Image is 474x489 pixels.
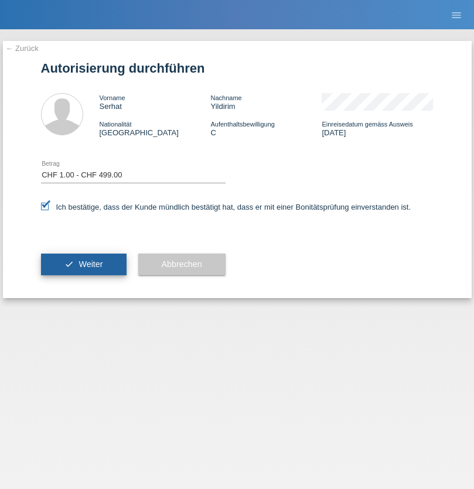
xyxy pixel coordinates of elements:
[41,61,434,76] h1: Autorisierung durchführen
[100,121,132,128] span: Nationalität
[445,11,468,18] a: menu
[6,44,39,53] a: ← Zurück
[100,119,211,137] div: [GEOGRAPHIC_DATA]
[322,119,433,137] div: [DATE]
[100,93,211,111] div: Serhat
[451,9,462,21] i: menu
[162,259,202,269] span: Abbrechen
[210,119,322,137] div: C
[41,203,411,211] label: Ich bestätige, dass der Kunde mündlich bestätigt hat, dass er mit einer Bonitätsprüfung einversta...
[79,259,103,269] span: Weiter
[210,121,274,128] span: Aufenthaltsbewilligung
[64,259,74,269] i: check
[210,94,241,101] span: Nachname
[210,93,322,111] div: Yildirim
[138,254,226,276] button: Abbrechen
[100,94,125,101] span: Vorname
[41,254,127,276] button: check Weiter
[322,121,412,128] span: Einreisedatum gemäss Ausweis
